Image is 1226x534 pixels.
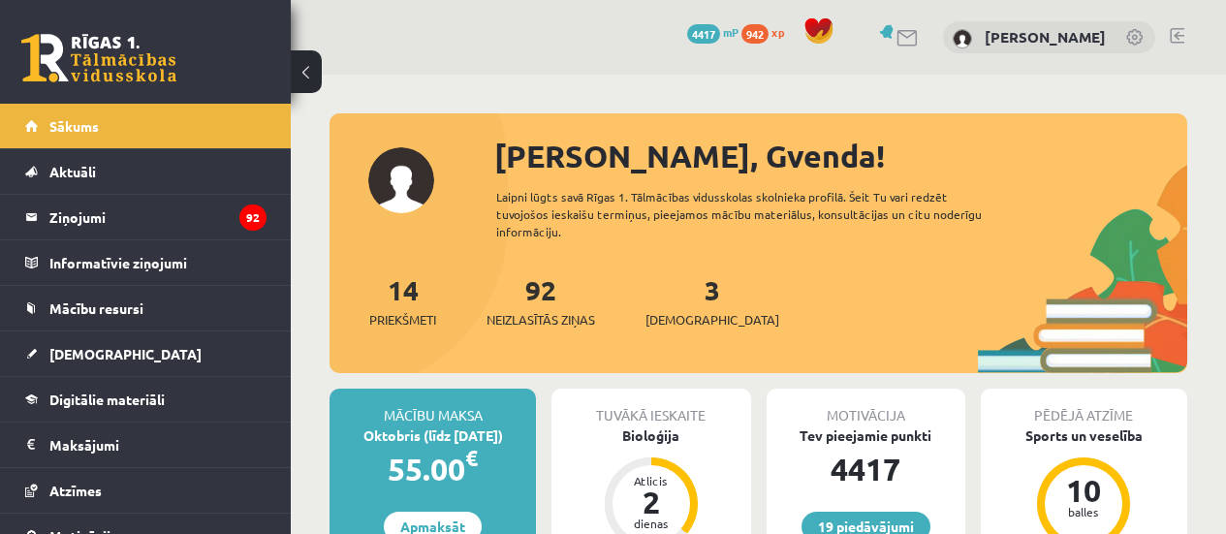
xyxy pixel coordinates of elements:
[49,482,102,499] span: Atzīmes
[1054,475,1113,506] div: 10
[687,24,739,40] a: 4417 mP
[494,133,1187,179] div: [PERSON_NAME], Gvenda!
[741,24,794,40] a: 942 xp
[767,425,965,446] div: Tev pieejamie punkti
[369,272,436,330] a: 14Priekšmeti
[723,24,739,40] span: mP
[21,34,176,82] a: Rīgas 1. Tālmācības vidusskola
[622,487,680,518] div: 2
[25,331,267,376] a: [DEMOGRAPHIC_DATA]
[645,272,779,330] a: 3[DEMOGRAPHIC_DATA]
[551,389,750,425] div: Tuvākā ieskaite
[496,188,1011,240] div: Laipni lūgts savā Rīgas 1. Tālmācības vidusskolas skolnieka profilā. Šeit Tu vari redzēt tuvojošo...
[487,272,595,330] a: 92Neizlasītās ziņas
[622,518,680,529] div: dienas
[981,425,1187,446] div: Sports un veselība
[49,345,202,362] span: [DEMOGRAPHIC_DATA]
[981,389,1187,425] div: Pēdējā atzīme
[985,27,1106,47] a: [PERSON_NAME]
[953,29,972,48] img: Gvenda Liepiņa
[330,389,536,425] div: Mācību maksa
[25,104,267,148] a: Sākums
[330,425,536,446] div: Oktobris (līdz [DATE])
[49,195,267,239] legend: Ziņojumi
[369,310,436,330] span: Priekšmeti
[687,24,720,44] span: 4417
[49,391,165,408] span: Digitālie materiāli
[645,310,779,330] span: [DEMOGRAPHIC_DATA]
[25,377,267,422] a: Digitālie materiāli
[551,425,750,446] div: Bioloģija
[25,240,267,285] a: Informatīvie ziņojumi
[767,389,965,425] div: Motivācija
[49,423,267,467] legend: Maksājumi
[25,195,267,239] a: Ziņojumi92
[771,24,784,40] span: xp
[25,423,267,467] a: Maksājumi
[330,446,536,492] div: 55.00
[49,117,99,135] span: Sākums
[49,240,267,285] legend: Informatīvie ziņojumi
[49,299,143,317] span: Mācību resursi
[49,163,96,180] span: Aktuāli
[487,310,595,330] span: Neizlasītās ziņas
[767,446,965,492] div: 4417
[741,24,769,44] span: 942
[622,475,680,487] div: Atlicis
[25,149,267,194] a: Aktuāli
[25,286,267,330] a: Mācību resursi
[465,444,478,472] span: €
[239,204,267,231] i: 92
[1054,506,1113,518] div: balles
[25,468,267,513] a: Atzīmes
